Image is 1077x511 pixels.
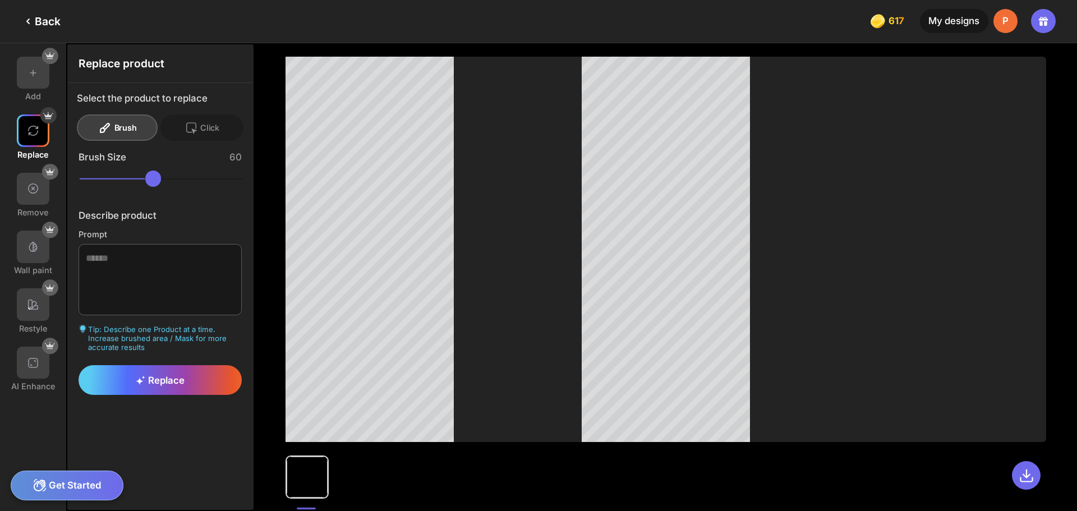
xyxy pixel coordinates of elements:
[993,9,1018,33] div: P
[79,325,242,352] div: Tip: Describe one Product at a time. Increase brushed area / Mask for more accurate results
[17,208,48,217] div: Remove
[920,9,988,33] div: My designs
[19,324,47,333] div: Restyle
[79,229,242,239] div: Prompt
[17,150,49,159] div: Replace
[77,93,208,104] div: Select the product to replace
[11,471,123,500] div: Get Started
[77,114,157,141] div: Brush
[79,210,242,221] div: Describe product
[21,15,61,28] div: Back
[68,45,253,83] div: Replace product
[79,325,87,333] img: textarea-hint-icon.svg
[229,151,242,163] div: 60
[79,151,126,163] div: Brush Size
[25,91,41,101] div: Add
[889,16,906,26] span: 617
[160,114,243,141] div: Click
[11,381,55,391] div: AI Enhance
[136,375,185,386] span: Replace
[14,265,52,275] div: Wall paint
